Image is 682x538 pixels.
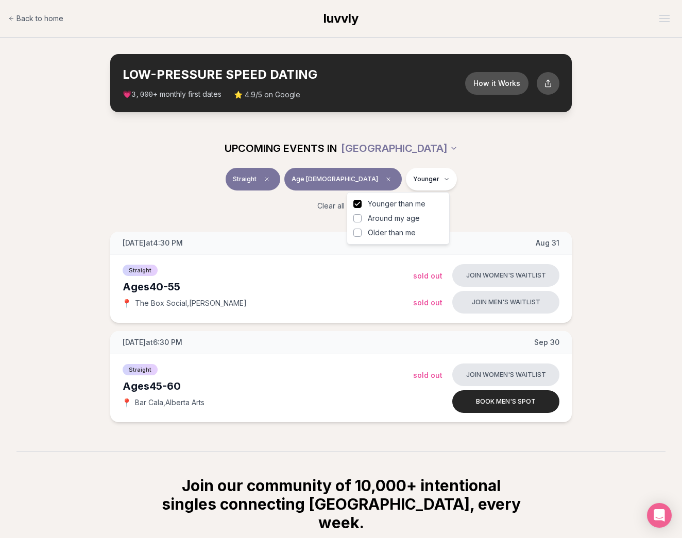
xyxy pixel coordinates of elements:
[353,229,362,237] button: Older than me
[452,264,559,287] button: Join women's waitlist
[16,13,63,24] span: Back to home
[123,265,158,276] span: Straight
[368,213,420,223] span: Around my age
[413,298,442,307] span: Sold Out
[311,195,371,217] button: Clear all filters
[123,398,131,407] span: 📍
[382,173,395,185] span: Clear age
[353,200,362,208] button: Younger than me
[413,371,442,379] span: Sold Out
[406,168,457,190] button: Younger
[452,363,559,386] button: Join women's waitlist
[233,175,257,183] span: Straight
[123,89,221,100] span: 💗 + monthly first dates
[135,298,247,308] span: The Box Social , [PERSON_NAME]
[368,199,425,209] span: Younger than me
[323,10,359,27] a: luvvly
[647,503,672,528] div: Open Intercom Messenger
[123,238,183,248] span: [DATE] at 4:30 PM
[536,238,559,248] span: Aug 31
[368,228,416,238] span: Older than me
[341,137,458,160] button: [GEOGRAPHIC_DATA]
[131,91,153,99] span: 3,000
[284,168,402,190] button: Age [DEMOGRAPHIC_DATA]Clear age
[465,72,528,95] button: How it Works
[353,214,362,222] button: Around my age
[160,476,522,532] h2: Join our community of 10,000+ intentional singles connecting [GEOGRAPHIC_DATA], every week.
[452,291,559,314] button: Join men's waitlist
[261,173,273,185] span: Clear event type filter
[123,379,413,393] div: Ages 45-60
[123,364,158,375] span: Straight
[452,390,559,413] button: Book men's spot
[413,271,442,280] span: Sold Out
[123,280,413,294] div: Ages 40-55
[413,175,439,183] span: Younger
[8,8,63,29] a: Back to home
[234,90,300,100] span: ⭐ 4.9/5 on Google
[123,337,182,348] span: [DATE] at 6:30 PM
[123,299,131,307] span: 📍
[323,11,359,26] span: luvvly
[225,141,337,155] span: UPCOMING EVENTS IN
[135,397,204,408] span: Bar Cala , Alberta Arts
[123,66,465,83] h2: LOW-PRESSURE SPEED DATING
[655,11,674,26] button: Open menu
[534,337,559,348] span: Sep 30
[292,175,378,183] span: Age [DEMOGRAPHIC_DATA]
[226,168,280,190] button: StraightClear event type filter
